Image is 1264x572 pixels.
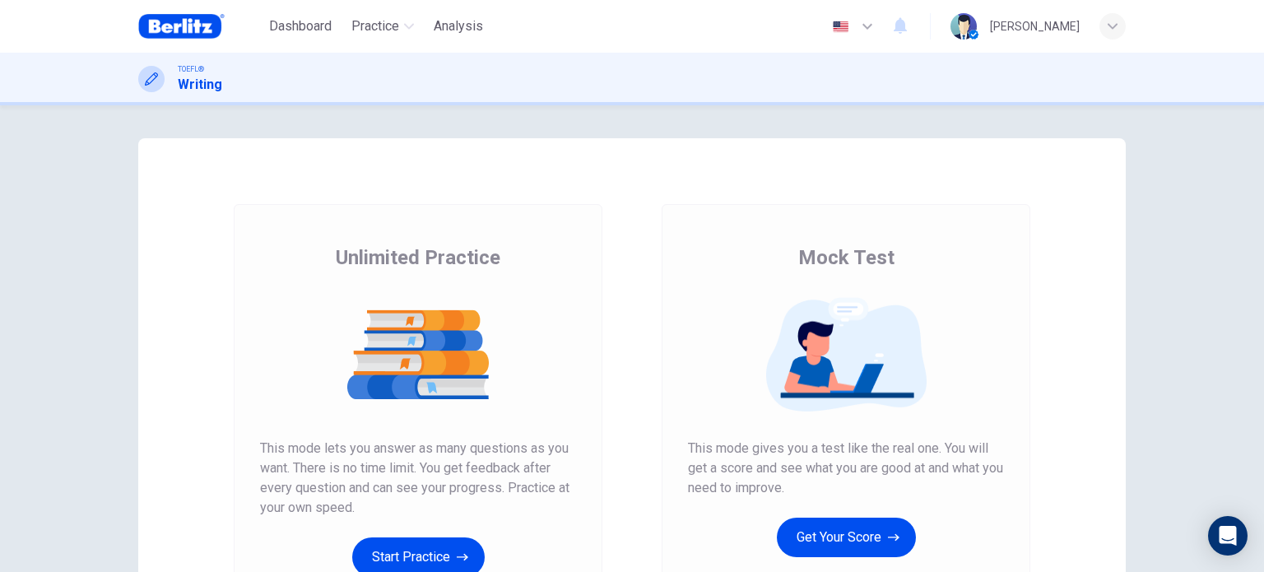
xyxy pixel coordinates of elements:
button: Analysis [427,12,490,41]
img: Berlitz Brasil logo [138,10,225,43]
span: Practice [351,16,399,36]
button: Dashboard [263,12,338,41]
button: Get Your Score [777,518,916,557]
span: This mode gives you a test like the real one. You will get a score and see what you are good at a... [688,439,1004,498]
a: Berlitz Brasil logo [138,10,263,43]
div: [PERSON_NAME] [990,16,1080,36]
span: Mock Test [798,244,895,271]
button: Practice [345,12,421,41]
span: Dashboard [269,16,332,36]
span: This mode lets you answer as many questions as you want. There is no time limit. You get feedback... [260,439,576,518]
span: Unlimited Practice [336,244,500,271]
h1: Writing [178,75,222,95]
img: en [830,21,851,33]
span: Analysis [434,16,483,36]
div: Open Intercom Messenger [1208,516,1248,556]
span: TOEFL® [178,63,204,75]
img: Profile picture [950,13,977,40]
